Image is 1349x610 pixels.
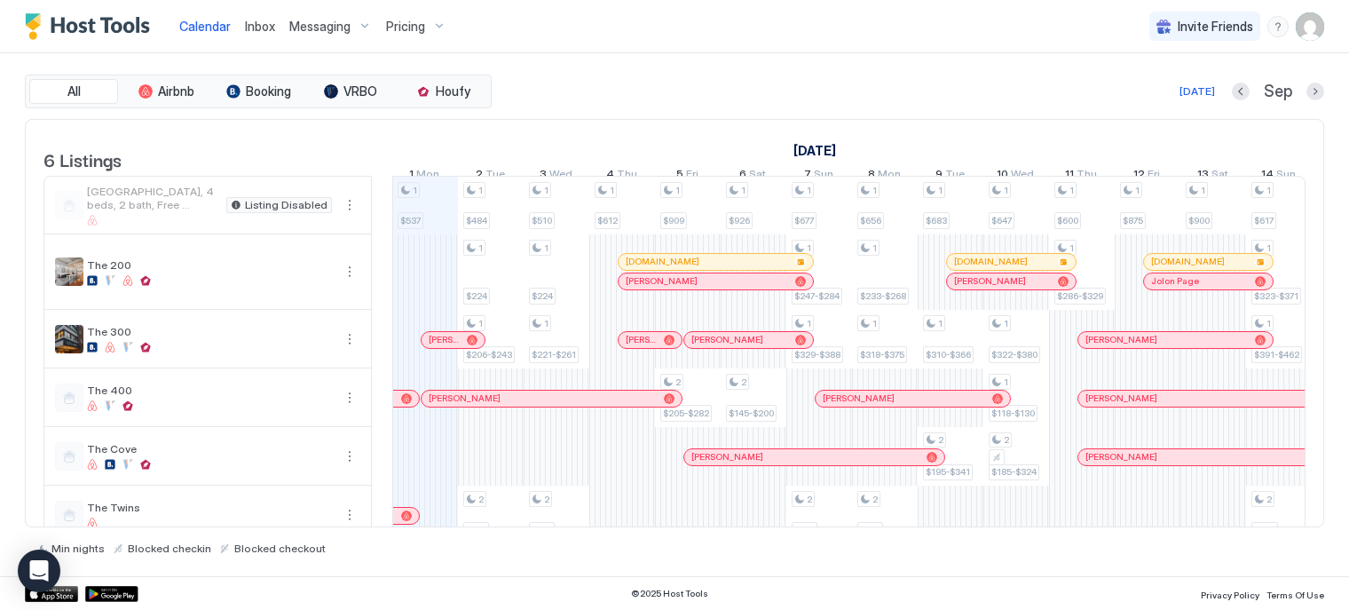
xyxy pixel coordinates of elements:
span: [PERSON_NAME] [1085,392,1157,404]
a: September 11, 2025 [1061,163,1101,189]
span: $875 [1123,215,1143,226]
span: 1 [478,185,483,196]
a: September 13, 2025 [1193,163,1233,189]
span: 2 [741,376,746,388]
a: September 10, 2025 [992,163,1038,189]
button: More options [339,504,360,526]
span: $750 [794,525,815,536]
div: App Store [25,586,78,602]
span: 1 [938,185,943,196]
button: [DATE] [1177,81,1218,102]
div: menu [1267,16,1289,37]
span: 2 [476,167,483,186]
a: Terms Of Use [1266,584,1324,603]
span: Pricing [386,19,425,35]
a: September 8, 2025 [864,163,905,189]
span: $750 [860,525,880,536]
a: Host Tools Logo [25,13,158,40]
span: Terms Of Use [1266,590,1324,600]
span: [PERSON_NAME] [954,275,1026,287]
span: $233-$268 [860,290,906,302]
span: [GEOGRAPHIC_DATA], 4 beds, 2 bath, Free parking! [87,185,219,211]
div: menu [339,387,360,408]
span: $510 [532,215,552,226]
button: Houfy [398,79,487,104]
span: 1 [1201,185,1205,196]
span: Blocked checkin [128,542,211,555]
a: September 3, 2025 [535,163,577,189]
span: [PERSON_NAME] [691,334,763,345]
span: $221-$261 [532,349,576,360]
span: 1 [610,185,614,196]
span: $318-$375 [860,349,904,360]
span: 1 [675,185,680,196]
span: [PERSON_NAME] [1085,334,1157,345]
span: Privacy Policy [1201,590,1259,600]
button: More options [339,261,360,282]
span: Fri [1148,167,1160,186]
span: 9 [935,167,943,186]
span: Wed [1011,167,1034,186]
span: 13 [1197,167,1209,186]
button: All [29,79,118,104]
span: 2 [807,494,812,505]
span: 2 [1004,434,1009,446]
span: 2 [478,494,484,505]
span: Wed [549,167,572,186]
div: menu [339,446,360,467]
span: $329-$388 [794,349,840,360]
span: Calendar [179,19,231,34]
span: $391-$462 [1254,349,1299,360]
span: Sat [749,167,766,186]
span: [PERSON_NAME] [626,275,698,287]
a: September 7, 2025 [800,163,838,189]
span: Thu [617,167,637,186]
span: [DOMAIN_NAME] [954,256,1028,267]
div: listing image [55,257,83,286]
a: September 5, 2025 [672,163,703,189]
span: 1 [478,318,483,329]
button: More options [339,387,360,408]
a: September 1, 2025 [405,163,444,189]
span: 1 [1004,318,1008,329]
span: Inbox [245,19,275,34]
span: [PERSON_NAME] [823,392,895,404]
span: $750 [532,525,552,536]
span: 1 [1004,376,1008,388]
a: September 12, 2025 [1129,163,1164,189]
span: 4 [606,167,614,186]
span: [DOMAIN_NAME] [626,256,699,267]
span: 1 [807,242,811,254]
span: 1 [872,242,877,254]
span: 1 [544,185,548,196]
span: $145-$200 [729,408,774,419]
span: 1 [478,242,483,254]
button: Airbnb [122,79,210,104]
div: menu [339,194,360,216]
span: $247-$284 [794,290,840,302]
span: Mon [878,167,901,186]
span: 2 [675,376,681,388]
span: Tue [945,167,965,186]
span: $224 [532,290,553,302]
span: Fri [686,167,698,186]
span: 1 [1266,242,1271,254]
span: $900 [1188,215,1210,226]
div: menu [339,504,360,526]
span: 2 [544,494,549,505]
span: 1 [872,185,877,196]
span: VRBO [343,83,377,99]
span: 6 Listings [43,146,122,172]
span: 1 [1135,185,1140,196]
span: $909 [663,215,684,226]
span: 6 [739,167,746,186]
a: September 6, 2025 [735,163,770,189]
span: The Twins [87,501,332,514]
div: User profile [1296,12,1324,41]
span: Mon [416,167,439,186]
span: 1 [413,185,417,196]
span: $322-$380 [991,349,1037,360]
span: Houfy [436,83,470,99]
span: 1 [544,318,548,329]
